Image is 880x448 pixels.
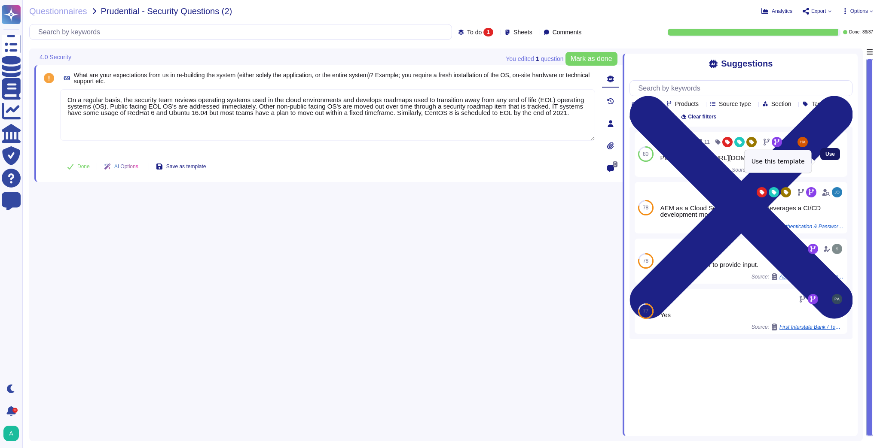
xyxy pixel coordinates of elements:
img: user [832,244,842,254]
span: Export [811,9,826,14]
span: Mark as done [571,55,612,62]
span: 86 / 87 [862,30,873,34]
img: user [832,187,842,197]
span: 78 [643,205,648,210]
span: Sheets [513,29,532,35]
img: user [797,137,808,147]
button: Analytics [761,8,792,15]
span: Options [850,9,868,14]
span: Done: [849,30,861,34]
span: Use [825,151,835,157]
span: Done [77,164,90,169]
span: To do [467,29,482,35]
span: 77 [643,309,648,314]
input: Search by keywords [634,81,852,96]
input: Search by keywords [34,24,452,39]
span: Save as template [166,164,206,169]
span: What are your expectations from us in re-building the system (either solely the application, or t... [74,72,590,85]
span: 78 [643,258,648,263]
button: Mark as done [565,52,617,66]
img: user [832,294,842,304]
button: Use [820,148,840,160]
span: AI Options [114,164,138,169]
span: Comments [553,29,582,35]
img: user [3,426,19,441]
button: Save as template [149,158,213,175]
span: 69 [60,75,70,81]
textarea: On a regular basis, the security team reviews operating systems used in the cloud environments an... [60,89,595,141]
span: 0 [613,161,617,167]
div: 1 [483,28,493,36]
button: Done [60,158,97,175]
span: Analytics [772,9,792,14]
span: 80 [643,151,648,157]
span: Questionnaires [29,7,87,15]
span: Prudential - Security Questions (2) [101,7,232,15]
div: 9+ [12,408,18,413]
b: 1 [536,56,539,62]
span: You edited question [506,56,563,62]
div: Use this template [745,150,812,173]
button: user [2,424,25,443]
span: 4.0 Security [40,54,71,60]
